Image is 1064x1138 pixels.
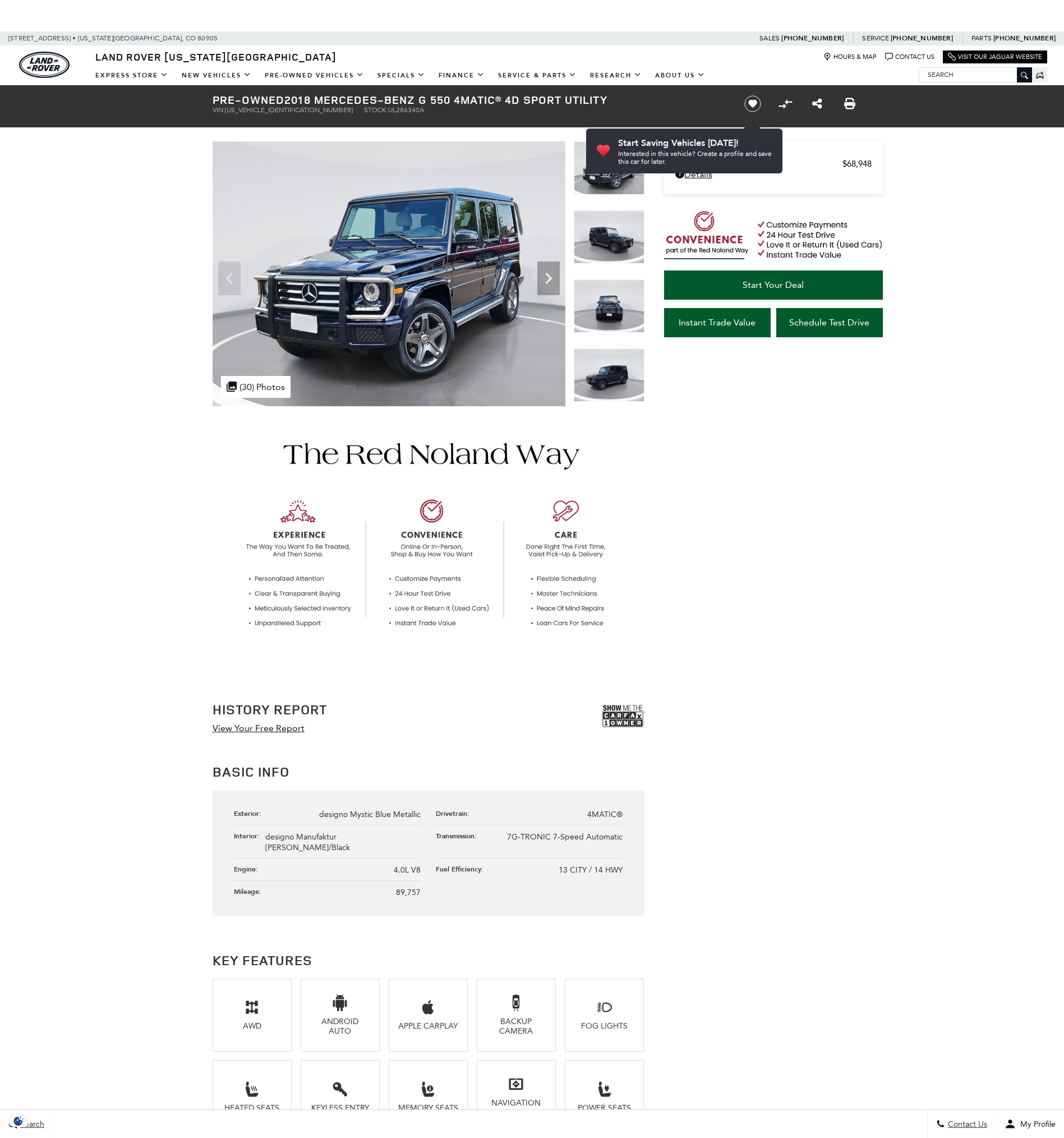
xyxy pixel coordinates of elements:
[234,864,264,874] div: Engine:
[89,50,343,63] a: Land Rover [US_STATE][GEOGRAPHIC_DATA]
[234,887,267,896] div: Mileage:
[759,34,780,42] span: Sales
[310,1017,371,1036] div: Android Auto
[971,34,992,42] span: Parts
[844,97,855,111] a: Print this Pre-Owned 2018 Mercedes-Benz G 550 4MATIC® 4D Sport Utility
[664,270,883,300] a: Start Your Deal
[842,159,872,169] span: $68,948
[559,865,623,875] span: 13 CITY / 14 HWY
[8,31,76,45] span: [STREET_ADDRESS] •
[1016,1119,1056,1129] span: My Profile
[222,1103,283,1113] div: Heated Seats
[258,66,371,85] a: Pre-Owned Vehicles
[743,279,804,290] span: Start Your Deal
[364,106,388,114] span: Stock:
[222,1021,283,1031] div: AWD
[574,348,644,402] img: Used 2018 designo Mystic Blue Metallic Mercedes-Benz G 550 image 4
[436,831,482,841] div: Transmission:
[398,1021,459,1031] div: Apple CarPlay
[740,95,765,113] button: Save vehicle
[19,52,70,78] img: Land Rover
[234,831,265,841] div: Interior:
[19,52,70,78] a: land-rover
[675,159,842,169] span: Retailer Selling Price
[213,702,327,717] h2: History Report
[919,68,1031,81] input: Search
[432,66,491,85] a: Finance
[213,92,284,107] strong: Pre-Owned
[436,809,475,818] div: Drivetrain:
[507,832,623,842] span: 7G-TRONIC 7-Speed Automatic
[388,106,424,114] span: UL286340A
[602,702,644,730] img: Show me the Carfax
[95,50,337,63] span: Land Rover [US_STATE][GEOGRAPHIC_DATA]
[213,106,225,114] span: VIN:
[89,66,175,85] a: EXPRESS STORE
[213,761,644,782] h2: Basic Info
[776,308,883,337] a: Schedule Test Drive
[996,1110,1064,1138] button: Open user profile menu
[394,865,421,875] span: 4.0L V8
[948,53,1042,61] a: Visit Our Jaguar Website
[675,159,872,169] a: Retailer Selling Price $68,948
[664,308,771,337] a: Instant Trade Value
[574,141,644,195] img: Used 2018 designo Mystic Blue Metallic Mercedes-Benz G 550 image 1
[574,210,644,264] img: Used 2018 designo Mystic Blue Metallic Mercedes-Benz G 550 image 2
[396,888,421,897] span: 89,757
[491,66,583,85] a: Service & Parts
[78,31,184,45] span: [US_STATE][GEOGRAPHIC_DATA],
[319,810,421,819] span: designo Mystic Blue Metallic
[583,66,648,85] a: Research
[213,94,726,106] h1: 2018 Mercedes-Benz G 550 4MATIC® 4D Sport Utility
[213,141,565,406] img: Used 2018 designo Mystic Blue Metallic Mercedes-Benz G 550 image 1
[789,317,869,328] span: Schedule Test Drive
[186,31,196,45] span: CO
[574,1103,635,1113] div: Power Seats
[675,169,872,180] a: Details
[648,66,712,85] a: About Us
[371,66,432,85] a: Specials
[486,1017,547,1036] div: Backup Camera
[679,317,756,328] span: Instant Trade Value
[197,31,218,45] span: 80905
[221,376,291,398] div: (30) Photos
[89,66,712,85] nav: Main Navigation
[486,1098,547,1117] div: Navigation System
[993,34,1056,43] a: [PHONE_NUMBER]
[891,34,953,43] a: [PHONE_NUMBER]
[574,1021,635,1031] div: Fog Lights
[777,95,794,112] button: Compare vehicle
[8,34,218,42] a: [STREET_ADDRESS] • [US_STATE][GEOGRAPHIC_DATA], CO 80905
[537,261,560,295] div: Next
[436,864,489,874] div: Fuel Efficiency:
[862,34,888,42] span: Service
[213,723,305,733] a: View Your Free Report
[225,106,353,114] span: [US_VEHICLE_IDENTIFICATION_NUMBER]
[213,950,644,970] h2: Key Features
[310,1103,371,1113] div: Keyless Entry
[6,1115,31,1127] img: Opt-Out Icon
[398,1103,459,1113] div: Memory Seats
[265,832,350,852] span: designo Manufaktur [PERSON_NAME]/Black
[234,809,267,818] div: Exterior:
[781,34,844,43] a: [PHONE_NUMBER]
[587,810,623,819] span: 4MATIC®
[6,1115,31,1127] section: Click to Open Cookie Consent Modal
[812,97,822,111] a: Share this Pre-Owned 2018 Mercedes-Benz G 550 4MATIC® 4D Sport Utility
[885,53,934,61] a: Contact Us
[823,53,877,61] a: Hours & Map
[945,1119,987,1129] span: Contact Us
[574,279,644,333] img: Used 2018 designo Mystic Blue Metallic Mercedes-Benz G 550 image 3
[175,66,258,85] a: New Vehicles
